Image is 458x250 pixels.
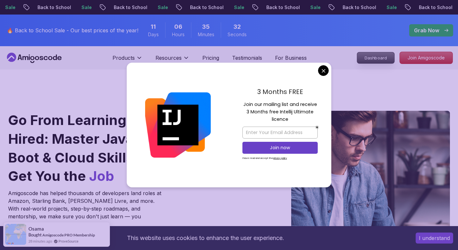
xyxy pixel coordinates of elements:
[202,54,219,62] a: Pricing
[357,52,395,64] a: Dashboard
[85,4,106,11] p: Sale
[228,31,247,38] span: Seconds
[314,4,335,11] p: Sale
[198,31,214,38] span: Minutes
[155,54,189,67] button: Resources
[275,54,307,62] a: For Business
[357,52,394,63] p: Dashboard
[28,232,42,237] span: Bought
[390,4,411,11] p: Sale
[172,31,185,38] span: Hours
[112,54,135,62] p: Products
[28,226,44,232] span: Osama
[89,168,114,184] span: Job
[416,233,453,244] button: Accept cookies
[270,4,314,11] p: Back to School
[399,52,453,64] a: Join Amigoscode
[238,4,258,11] p: Sale
[5,231,406,245] div: This website uses cookies to enhance the user experience.
[5,224,26,245] img: provesource social proof notification image
[42,233,95,237] a: Amigoscode PRO Membership
[233,22,241,31] span: 32 Seconds
[59,238,79,244] a: ProveSource
[7,26,138,34] p: 🔥 Back to School Sale - Our best prices of the year!
[9,4,29,11] p: Sale
[151,22,156,31] span: 11 Days
[41,4,85,11] p: Back to School
[414,26,439,34] p: Grab Now
[174,22,182,31] span: 6 Hours
[8,189,163,228] p: Amigoscode has helped thousands of developers land roles at Amazon, Starling Bank, [PERSON_NAME] ...
[112,54,143,67] button: Products
[161,4,182,11] p: Sale
[148,31,159,38] span: Days
[117,4,161,11] p: Back to School
[155,54,182,62] p: Resources
[346,4,390,11] p: Back to School
[202,22,210,31] span: 35 Minutes
[8,111,186,185] h1: Go From Learning to Hired: Master Java, Spring Boot & Cloud Skills That Get You the
[232,54,262,62] a: Testimonials
[28,238,52,244] span: 28 minutes ago
[194,4,238,11] p: Back to School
